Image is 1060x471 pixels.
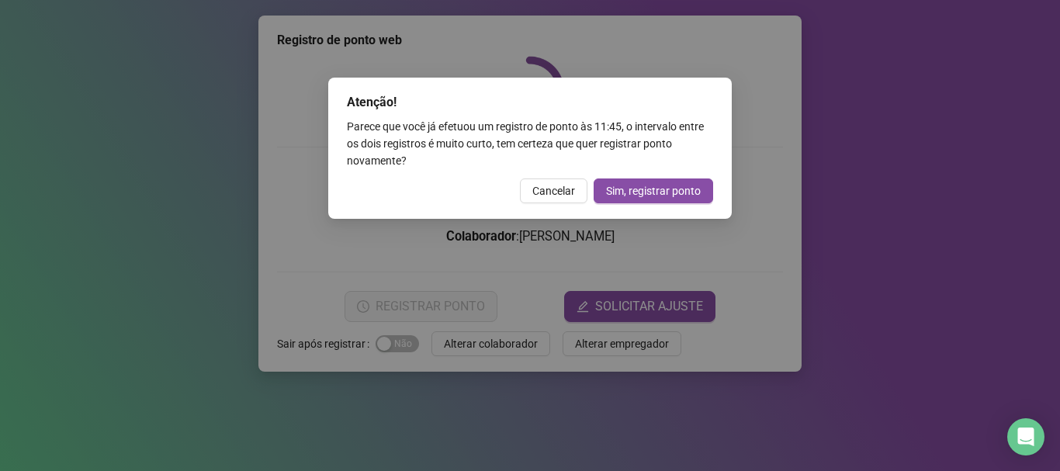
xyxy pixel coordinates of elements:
span: Sim, registrar ponto [606,182,701,199]
button: Cancelar [520,178,587,203]
div: Open Intercom Messenger [1007,418,1044,455]
div: Atenção! [347,93,713,112]
button: Sim, registrar ponto [594,178,713,203]
span: Cancelar [532,182,575,199]
div: Parece que você já efetuou um registro de ponto às 11:45 , o intervalo entre os dois registros é ... [347,118,713,169]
